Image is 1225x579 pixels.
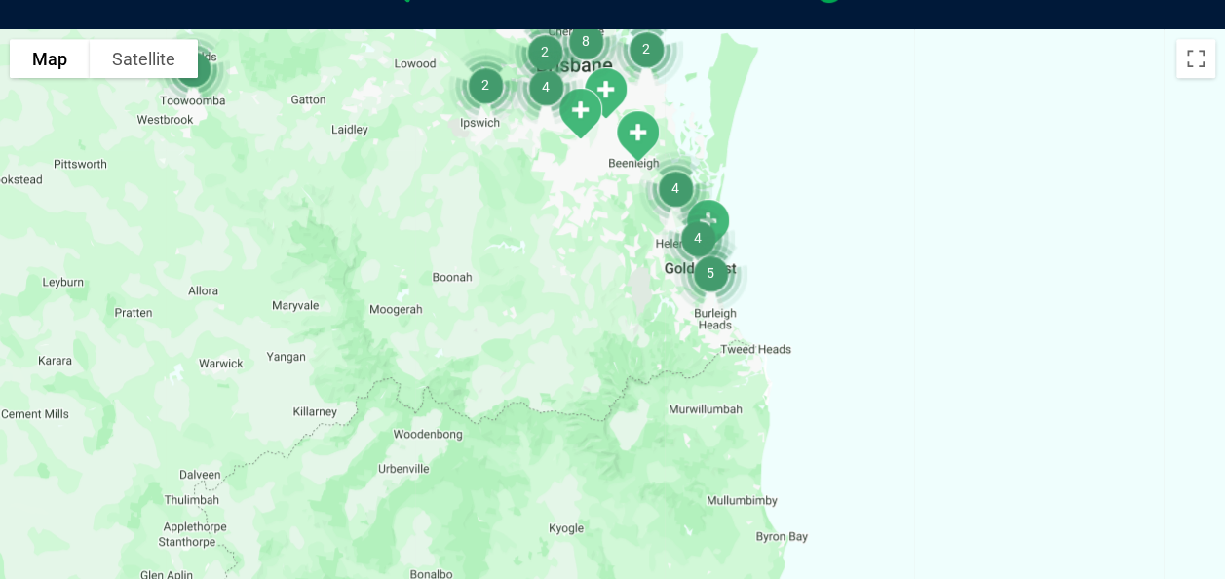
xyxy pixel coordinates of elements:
div: 4 [653,193,743,283]
div: 2 [440,40,530,130]
div: 4 [501,42,591,132]
div: Beenleigh [605,101,670,171]
button: Show satellite imagery [90,39,198,78]
div: 4 [148,23,238,113]
div: Biggera Waters [675,190,740,259]
div: 4 [631,143,720,233]
button: Toggle fullscreen view [1176,39,1215,78]
button: Show street map [10,39,90,78]
div: 5 [666,228,755,318]
div: 2 [601,4,691,94]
